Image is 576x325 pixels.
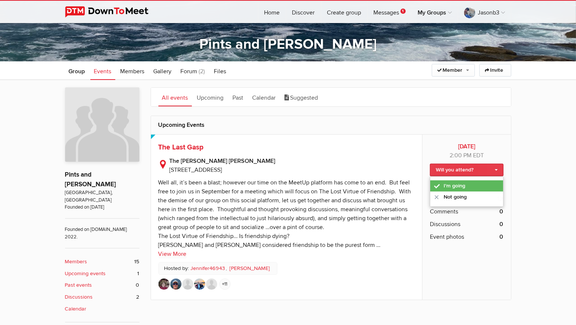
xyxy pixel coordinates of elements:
[210,61,230,80] a: Files
[94,68,112,75] span: Events
[154,68,172,75] span: Gallery
[120,68,145,75] span: Members
[138,270,139,278] span: 1
[249,88,280,106] a: Calendar
[158,279,170,290] img: Paulanomial
[135,258,139,266] span: 15
[479,64,511,77] a: Invite
[65,293,93,301] b: Discussions
[193,88,228,106] a: Upcoming
[177,61,209,80] a: Forum (2)
[158,143,204,152] a: The Last Gasp
[400,9,406,14] span: 1
[473,152,484,159] span: America/Toronto
[430,232,464,241] span: Event photos
[65,87,139,162] img: Pints and Peterson
[170,279,181,290] img: Mistersauga43490
[450,152,472,159] span: 2:00 PM
[500,232,503,241] b: 0
[430,207,458,216] span: Comments
[65,305,87,313] b: Calendar
[65,189,139,204] span: [GEOGRAPHIC_DATA], [GEOGRAPHIC_DATA]
[158,262,277,275] p: Hosted by:
[430,220,460,229] span: Discussions
[412,1,458,23] a: My Groups
[65,258,87,266] b: Members
[206,279,217,290] img: ColleenStewart
[69,68,85,75] span: Group
[65,204,139,211] span: Founded on [DATE]
[158,116,503,134] h2: Upcoming Events
[65,270,139,278] a: Upcoming events 1
[136,281,139,289] span: 0
[150,61,176,80] a: Gallery
[65,305,139,313] a: Calendar
[286,1,321,23] a: Discover
[65,270,106,278] b: Upcoming events
[199,68,205,75] span: (2)
[136,293,139,301] span: 2
[230,264,270,273] a: [PERSON_NAME]
[181,68,197,75] span: Forum
[90,61,115,80] a: Events
[500,220,503,229] b: 0
[500,207,503,216] b: 0
[191,264,227,273] a: Jennifer46943
[219,279,231,290] a: +11
[65,293,139,301] a: Discussions 2
[117,61,148,80] a: Members
[281,88,322,106] a: Suggested
[158,179,411,249] div: Well all, it’s been a blast; however our time on the MeetUp platform has come to an end. But feel...
[458,1,511,23] a: Jasonb3
[158,88,192,106] a: All events
[65,6,160,17] img: DownToMeet
[229,88,247,106] a: Past
[65,218,139,241] span: Founded on [DOMAIN_NAME] 2022.
[214,68,226,75] span: Files
[368,1,412,23] a: Messages1
[430,164,503,176] a: Will you attend?
[158,250,187,258] a: View More
[258,1,286,23] a: Home
[65,171,116,188] a: Pints and [PERSON_NAME]
[65,281,139,289] a: Past events 0
[430,180,503,192] a: I'm going
[199,36,377,53] a: Pints and [PERSON_NAME]
[194,279,205,290] img: Gregg30
[65,61,89,80] a: Group
[65,281,92,289] b: Past events
[321,1,367,23] a: Create group
[170,166,222,174] span: [STREET_ADDRESS]
[432,64,475,77] a: Member
[430,142,503,151] b: [DATE]
[430,192,503,203] a: Not going
[170,157,415,165] b: The [PERSON_NAME] [PERSON_NAME]
[65,258,139,266] a: Members 15
[182,279,193,290] img: Silverbob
